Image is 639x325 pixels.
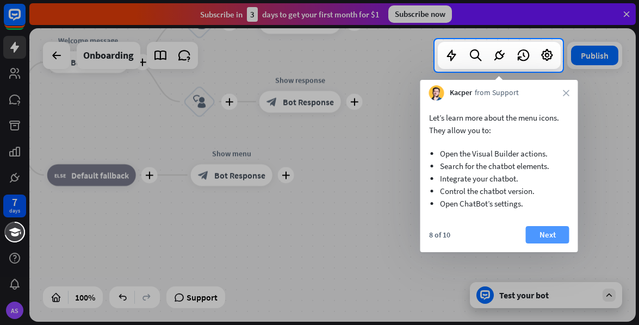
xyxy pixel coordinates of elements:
[475,87,519,98] span: from Support
[526,226,569,243] button: Next
[429,111,569,136] p: Let’s learn more about the menu icons. They allow you to:
[440,185,559,197] li: Control the chatbot version.
[563,90,569,96] i: close
[450,87,472,98] span: Kacper
[440,197,559,210] li: Open ChatBot’s settings.
[429,230,450,240] div: 8 of 10
[440,147,559,160] li: Open the Visual Builder actions.
[440,172,559,185] li: Integrate your chatbot.
[440,160,559,172] li: Search for the chatbot elements.
[9,4,41,37] button: Open LiveChat chat widget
